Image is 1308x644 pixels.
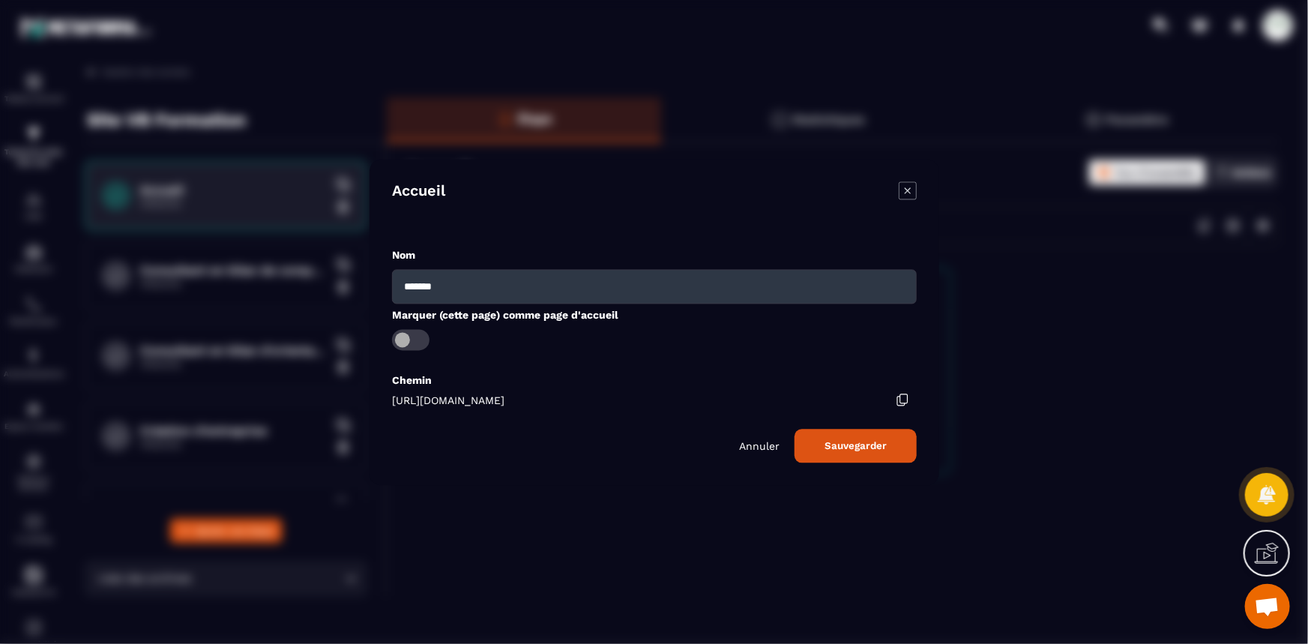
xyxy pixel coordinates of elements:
label: Nom [392,249,415,261]
label: Chemin [392,374,432,386]
h4: Accueil [392,181,445,202]
div: Ouvrir le chat [1245,584,1290,629]
button: Sauvegarder [795,429,917,463]
span: [URL][DOMAIN_NAME] [392,394,504,406]
label: Marquer (cette page) comme page d'accueil [392,309,618,321]
p: Annuler [739,440,780,452]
